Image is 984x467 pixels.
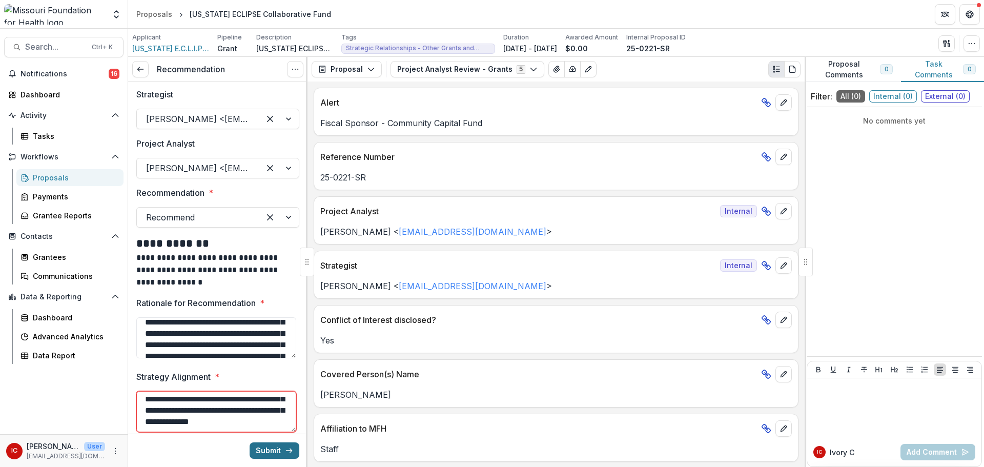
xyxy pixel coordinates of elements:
p: Staff [320,443,792,455]
p: Project Analyst [320,205,716,217]
div: [US_STATE] ECLIPSE Collaborative Fund [190,9,331,19]
span: Search... [25,42,86,52]
p: Internal Proposal ID [626,33,686,42]
div: Clear selected options [262,209,278,226]
div: Grantees [33,252,115,262]
button: Plaintext view [768,61,785,77]
span: 0 [885,66,888,73]
button: Search... [4,37,124,57]
p: $0.00 [565,43,588,54]
nav: breadcrumb [132,7,335,22]
button: Partners [935,4,955,25]
img: Missouri Foundation for Health logo [4,4,105,25]
button: Proposal [312,61,382,77]
a: [EMAIL_ADDRESS][DOMAIN_NAME] [399,281,546,291]
div: Advanced Analytics [33,331,115,342]
div: Payments [33,191,115,202]
button: edit [775,149,792,165]
button: edit [775,366,792,382]
p: 25-0221-SR [626,43,670,54]
div: Communications [33,271,115,281]
button: Open Contacts [4,228,124,245]
p: Fiscal Sponsor - Community Capital Fund [320,117,792,129]
div: Ivory Clarke [11,448,17,454]
div: Grantee Reports [33,210,115,221]
button: edit [775,420,792,437]
div: Ctrl + K [90,42,115,53]
div: Proposals [136,9,172,19]
a: Payments [16,188,124,205]
p: Rationale for Recommendation [136,297,256,309]
p: Filter: [811,90,832,103]
p: Grant [217,43,237,54]
a: Data Report [16,347,124,364]
button: Open entity switcher [109,4,124,25]
p: Description [256,33,292,42]
button: Options [287,61,303,77]
span: Internal [720,205,757,217]
span: Internal [720,259,757,272]
div: Proposals [33,172,115,183]
span: All ( 0 ) [836,90,865,103]
span: Strategic Relationships - Other Grants and Contracts [346,45,490,52]
p: Awarded Amount [565,33,618,42]
button: Get Help [959,4,980,25]
p: Alert [320,96,757,109]
p: No comments yet [811,115,978,126]
a: Tasks [16,128,124,145]
a: Grantee Reports [16,207,124,224]
button: Open Data & Reporting [4,289,124,305]
a: Proposals [132,7,176,22]
div: Clear selected options [262,160,278,176]
span: Data & Reporting [20,293,107,301]
span: 16 [109,69,119,79]
h3: Recommendation [157,65,225,74]
span: Activity [20,111,107,120]
button: Notifications16 [4,66,124,82]
p: Conflict of Interest disclosed? [320,314,757,326]
button: Ordered List [918,363,931,376]
button: Italicize [843,363,855,376]
button: PDF view [784,61,801,77]
a: Dashboard [16,309,124,326]
button: Heading 1 [873,363,885,376]
button: Edit as form [580,61,597,77]
a: Proposals [16,169,124,186]
button: Align Center [949,363,961,376]
p: Duration [503,33,529,42]
p: Strategy Alignment [136,371,211,383]
p: [US_STATE] ECLIPSE Fund is a funder collaborative between [US_STATE] Foundation for Health, Healt... [256,43,333,54]
button: Bullet List [904,363,916,376]
button: Align Left [934,363,946,376]
button: Strike [858,363,870,376]
p: [PERSON_NAME] [27,441,80,452]
p: Applicant [132,33,161,42]
p: User [84,442,105,451]
span: 0 [968,66,971,73]
button: Underline [827,363,839,376]
p: Tags [341,33,357,42]
div: Clear selected options [262,111,278,127]
a: Advanced Analytics [16,328,124,345]
a: Dashboard [4,86,124,103]
button: Bold [812,363,825,376]
button: edit [775,94,792,111]
p: [EMAIL_ADDRESS][DOMAIN_NAME] [27,452,105,461]
button: Add Comment [900,444,975,460]
p: Yes [320,334,792,347]
button: Submit [250,442,299,459]
button: View Attached Files [548,61,565,77]
a: [US_STATE] E.C.L.I.P.S.E [132,43,209,54]
div: Data Report [33,350,115,361]
button: edit [775,257,792,274]
p: Reference Number [320,151,757,163]
p: Ivory C [830,447,854,458]
button: Open Workflows [4,149,124,165]
a: [EMAIL_ADDRESS][DOMAIN_NAME] [399,227,546,237]
button: Project Analyst Review - Grants5 [391,61,544,77]
button: Task Comments [901,57,984,82]
p: 25-0221-SR [320,171,792,184]
a: Grantees [16,249,124,266]
p: Pipeline [217,33,242,42]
